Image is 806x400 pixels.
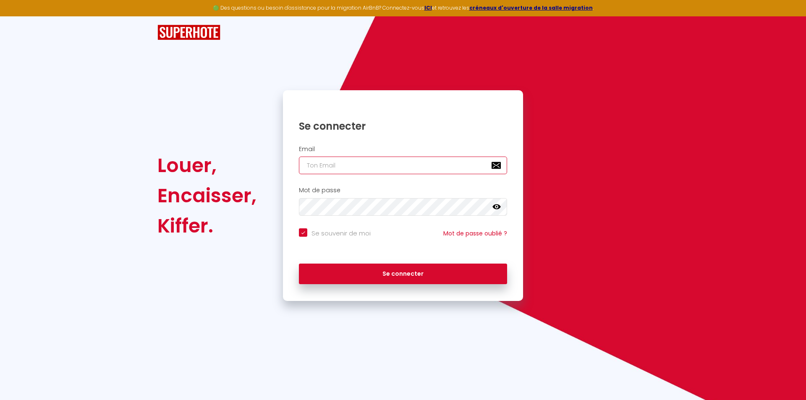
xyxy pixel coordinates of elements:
[299,120,507,133] h1: Se connecter
[157,211,256,241] div: Kiffer.
[299,187,507,194] h2: Mot de passe
[7,3,32,29] button: Ouvrir le widget de chat LiveChat
[424,4,432,11] a: ICI
[443,229,507,238] a: Mot de passe oublié ?
[299,264,507,285] button: Se connecter
[469,4,593,11] a: créneaux d'ouverture de la salle migration
[157,150,256,180] div: Louer,
[299,146,507,153] h2: Email
[299,157,507,174] input: Ton Email
[157,180,256,211] div: Encaisser,
[157,25,220,40] img: SuperHote logo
